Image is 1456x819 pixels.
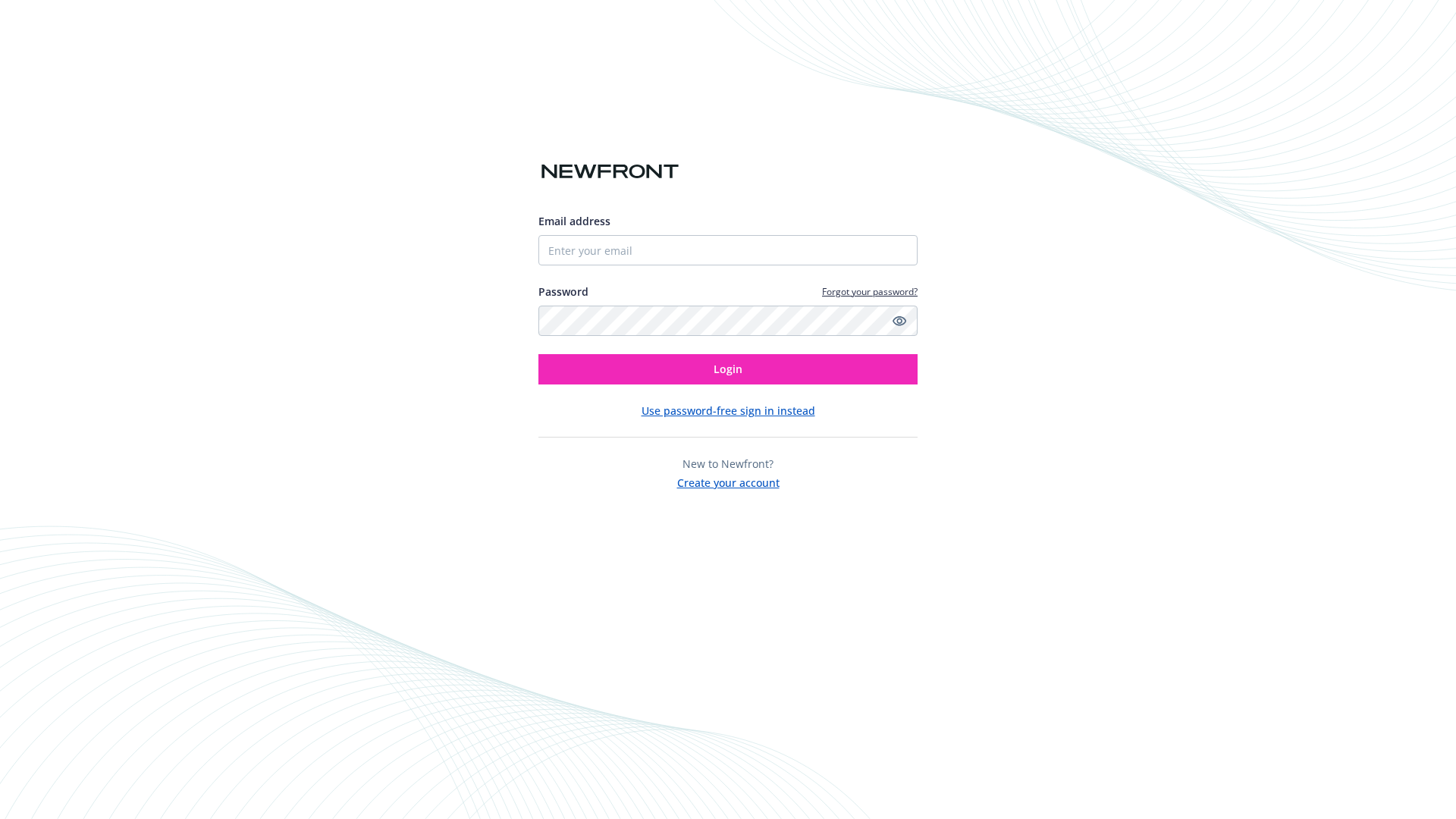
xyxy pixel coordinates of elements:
[538,284,588,300] label: Password
[822,285,918,298] a: Forgot your password?
[682,457,773,471] span: New to Newfront?
[538,354,918,384] button: Login
[538,214,610,228] span: Email address
[714,362,742,376] span: Login
[890,312,908,330] a: Show password
[538,235,918,265] input: Enter your email
[538,158,682,185] img: Newfront logo
[677,472,780,491] button: Create your account
[538,306,918,336] input: Enter your password
[642,403,815,419] button: Use password-free sign in instead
